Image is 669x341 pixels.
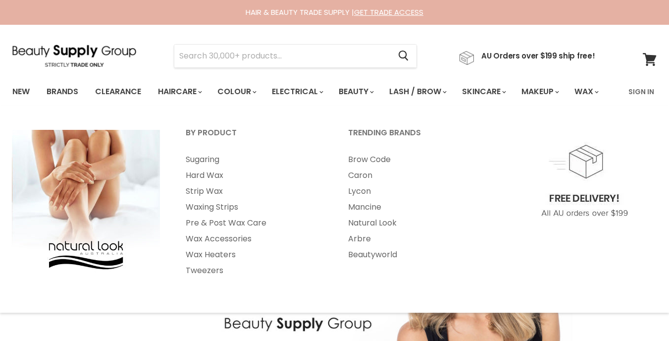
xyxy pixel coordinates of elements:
[5,81,37,102] a: New
[336,231,496,247] a: Arbre
[336,247,496,263] a: Beautyworld
[210,81,262,102] a: Colour
[567,81,605,102] a: Wax
[174,44,417,68] form: Product
[88,81,149,102] a: Clearance
[514,81,565,102] a: Makeup
[622,81,660,102] a: Sign In
[173,263,334,279] a: Tweezers
[455,81,512,102] a: Skincare
[336,125,496,150] a: Trending Brands
[173,199,334,215] a: Waxing Strips
[336,215,496,231] a: Natural Look
[336,168,496,183] a: Caron
[331,81,380,102] a: Beauty
[336,199,496,215] a: Mancine
[173,152,334,168] a: Sugaring
[173,183,334,199] a: Strip Wax
[173,152,334,279] ul: Main menu
[5,77,615,106] ul: Main menu
[390,45,416,67] button: Search
[173,168,334,183] a: Hard Wax
[173,247,334,263] a: Wax Heaters
[173,215,334,231] a: Pre & Post Wax Care
[173,231,334,247] a: Wax Accessories
[39,81,86,102] a: Brands
[354,7,423,17] a: GET TRADE ACCESS
[174,45,390,67] input: Search
[173,125,334,150] a: By Product
[336,152,496,263] ul: Main menu
[264,81,329,102] a: Electrical
[336,152,496,168] a: Brow Code
[382,81,453,102] a: Lash / Brow
[151,81,208,102] a: Haircare
[336,183,496,199] a: Lycon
